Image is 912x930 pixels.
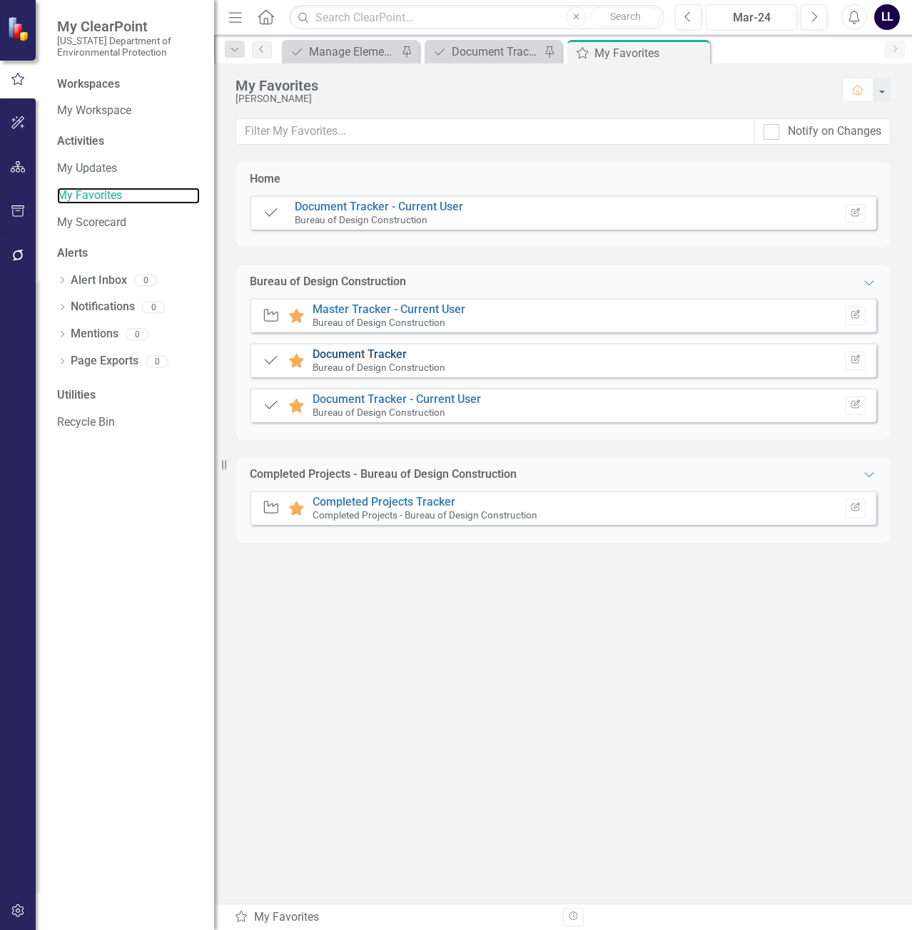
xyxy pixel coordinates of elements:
[57,387,200,404] div: Utilities
[57,245,200,262] div: Alerts
[57,414,200,431] a: Recycle Bin
[142,301,165,313] div: 0
[57,35,200,58] small: [US_STATE] Department of Environmental Protection
[71,272,127,289] a: Alert Inbox
[126,328,148,340] div: 0
[313,495,455,509] a: Completed Projects Tracker
[146,355,168,367] div: 0
[57,215,200,231] a: My Scorecard
[874,4,900,30] button: LL
[289,5,664,30] input: Search ClearPoint...
[57,160,200,177] a: My Updates
[250,466,517,483] div: Completed Projects - Bureau of Design Construction
[313,407,445,418] small: Bureau of Design Construction
[295,200,463,213] a: Document Tracker - Current User
[594,44,706,62] div: My Favorites
[610,11,641,22] span: Search
[7,16,32,41] img: ClearPoint Strategy
[313,509,537,521] small: Completed Projects - Bureau of Design Construction
[250,274,406,290] div: Bureau of Design Construction
[295,214,427,225] small: Bureau of Design Construction
[250,171,280,188] div: Home
[57,188,200,204] a: My Favorites
[235,118,755,145] input: Filter My Favorites...
[313,392,481,406] a: Document Tracker - Current User
[711,9,792,26] div: Mar-24
[589,7,661,27] button: Search
[57,76,120,93] div: Workspaces
[235,93,828,104] div: [PERSON_NAME]
[235,78,828,93] div: My Favorites
[71,326,118,342] a: Mentions
[313,362,445,373] small: Bureau of Design Construction
[57,18,200,35] span: My ClearPoint
[313,347,407,361] a: Document Tracker
[788,123,881,140] div: Notify on Changes
[313,317,445,328] small: Bureau of Design Construction
[57,103,200,119] a: My Workspace
[71,353,138,369] a: Page Exports
[845,204,866,223] button: Set Home Page
[428,43,540,61] a: Document Tracker - Current User
[706,4,797,30] button: Mar-24
[134,275,157,287] div: 0
[309,43,397,61] div: Manage Elements
[285,43,397,61] a: Manage Elements
[234,909,552,926] div: My Favorites
[452,43,540,61] div: Document Tracker - Current User
[71,299,135,315] a: Notifications
[313,302,465,316] a: Master Tracker - Current User
[57,133,200,150] div: Activities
